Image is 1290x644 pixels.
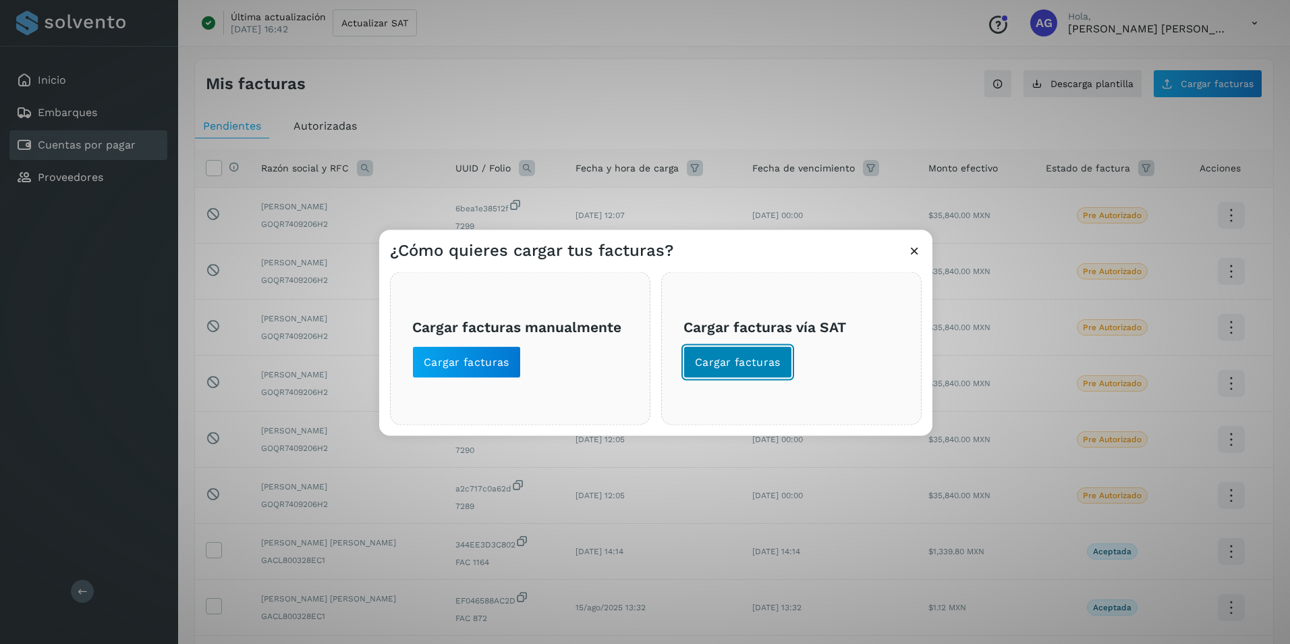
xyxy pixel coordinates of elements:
[412,318,628,335] h3: Cargar facturas manualmente
[412,346,521,379] button: Cargar facturas
[390,241,673,261] h3: ¿Cómo quieres cargar tus facturas?
[683,346,792,379] button: Cargar facturas
[424,355,509,370] span: Cargar facturas
[683,318,899,335] h3: Cargar facturas vía SAT
[695,355,781,370] span: Cargar facturas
